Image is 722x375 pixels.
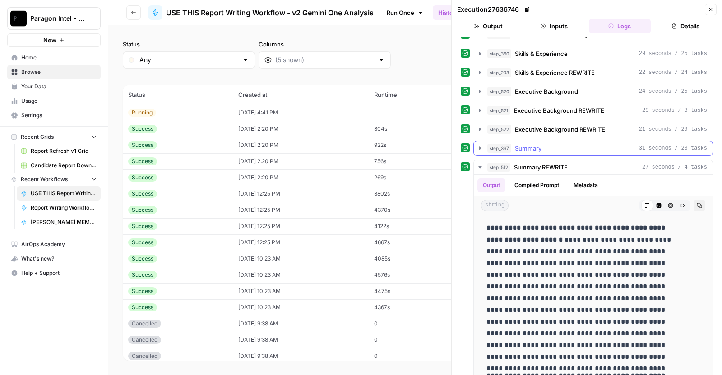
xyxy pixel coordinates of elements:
span: string [481,200,509,211]
td: [DATE] 10:23 AM [233,267,369,283]
td: 4122s [369,218,454,234]
a: Your Data [7,79,101,94]
th: Created at [233,85,369,105]
td: [DATE] 4:41 PM [233,105,369,121]
td: [DATE] 2:20 PM [233,137,369,153]
span: step_520 [487,87,511,96]
td: 4370s [369,202,454,218]
button: 29 seconds / 25 tasks [474,46,713,61]
a: AirOps Academy [7,237,101,252]
td: [DATE] 10:23 AM [233,299,369,316]
span: 29 seconds / 3 tasks [642,106,707,114]
td: [DATE] 12:25 PM [233,186,369,202]
button: Workspace: Paragon Intel - Bill / Ty / Colby R&D [7,7,101,30]
div: Success [128,287,157,295]
span: 27 seconds / 4 tasks [642,163,707,171]
td: [DATE] 12:25 PM [233,234,369,251]
span: 21 seconds / 29 tasks [639,125,707,133]
span: step_521 [487,106,510,115]
td: 269s [369,169,454,186]
img: Paragon Intel - Bill / Ty / Colby R&D Logo [10,10,27,27]
span: Usage [21,97,97,105]
div: Success [128,141,157,149]
span: Executive Background REWRITE [514,106,604,115]
span: Report Writing Workflow - Gemini 2.5 2025 08 13 DO NOT USE [31,204,97,212]
button: Logs [589,19,651,33]
span: Executive Background [515,87,578,96]
button: Recent Grids [7,130,101,144]
td: [DATE] 10:23 AM [233,283,369,299]
div: Success [128,222,157,230]
div: Success [128,174,157,182]
span: Skills & Experience REWRITE [515,68,595,77]
span: Summary REWRITE [514,163,568,172]
div: Success [128,190,157,198]
th: Status [123,85,233,105]
span: Candidate Report Download Sheet [31,161,97,169]
span: Help + Support [21,269,97,277]
a: Report Writing Workflow - Gemini 2.5 2025 08 13 DO NOT USE [17,201,101,215]
span: New [43,36,56,45]
button: Inputs [523,19,585,33]
td: [DATE] 10:23 AM [233,251,369,267]
td: 4576s [369,267,454,283]
td: 0 [369,348,454,364]
span: Browse [21,68,97,76]
button: Metadata [568,178,603,192]
input: (5 shown) [275,55,374,64]
div: What's new? [8,252,100,265]
td: [DATE] 12:25 PM [233,218,369,234]
span: Executive Background REWRITE [515,125,605,134]
td: 4367s [369,299,454,316]
a: USE THIS Report Writing Workflow - v2 Gemini One Analysis [17,186,101,201]
td: [DATE] 2:20 PM [233,153,369,169]
div: Success [128,238,157,247]
button: Help + Support [7,266,101,280]
span: 22 seconds / 24 tasks [639,69,707,77]
span: Recent Workflows [21,175,68,183]
td: 0 [369,332,454,348]
a: Report Refresh v1 Grid [17,144,101,158]
th: Runtime [369,85,454,105]
div: Cancelled [128,336,161,344]
span: Recent Grids [21,133,54,141]
button: Compiled Prompt [509,178,565,192]
span: Summary [515,144,541,153]
td: [DATE] 9:38 AM [233,316,369,332]
span: step_367 [487,144,511,153]
button: 21 seconds / 29 tasks [474,122,713,137]
div: Success [128,157,157,165]
button: 29 seconds / 3 tasks [474,103,713,118]
td: [DATE] 9:38 AM [233,348,369,364]
label: Columns [259,40,391,49]
button: 24 seconds / 25 tasks [474,84,713,99]
button: New [7,33,101,47]
td: 304s [369,121,454,137]
td: 4085s [369,251,454,267]
button: 22 seconds / 24 tasks [474,65,713,80]
button: 31 seconds / 23 tasks [474,141,713,155]
span: 31 seconds / 23 tasks [639,144,707,152]
td: [DATE] 9:38 AM [233,332,369,348]
td: 3802s [369,186,454,202]
span: step_522 [487,125,511,134]
a: Run Once [381,5,429,20]
div: Cancelled [128,320,161,328]
div: Success [128,303,157,311]
a: [PERSON_NAME] MEMO WRITING WORKFLOW EDITING [DATE] DO NOT USE [17,215,101,229]
a: Settings [7,108,101,123]
td: 756s [369,153,454,169]
div: Success [128,271,157,279]
td: [DATE] 2:20 PM [233,121,369,137]
span: Settings [21,111,97,119]
a: Candidate Report Download Sheet [17,158,101,173]
a: Browse [7,65,101,79]
span: USE THIS Report Writing Workflow - v2 Gemini One Analysis [31,189,97,197]
span: step_512 [487,163,510,172]
button: Recent Workflows [7,173,101,186]
span: AirOps Academy [21,240,97,248]
td: [DATE] 2:20 PM [233,169,369,186]
button: Details [654,19,717,33]
span: USE THIS Report Writing Workflow - v2 Gemini One Analysis [166,7,374,18]
div: Execution 27636746 [457,5,532,14]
